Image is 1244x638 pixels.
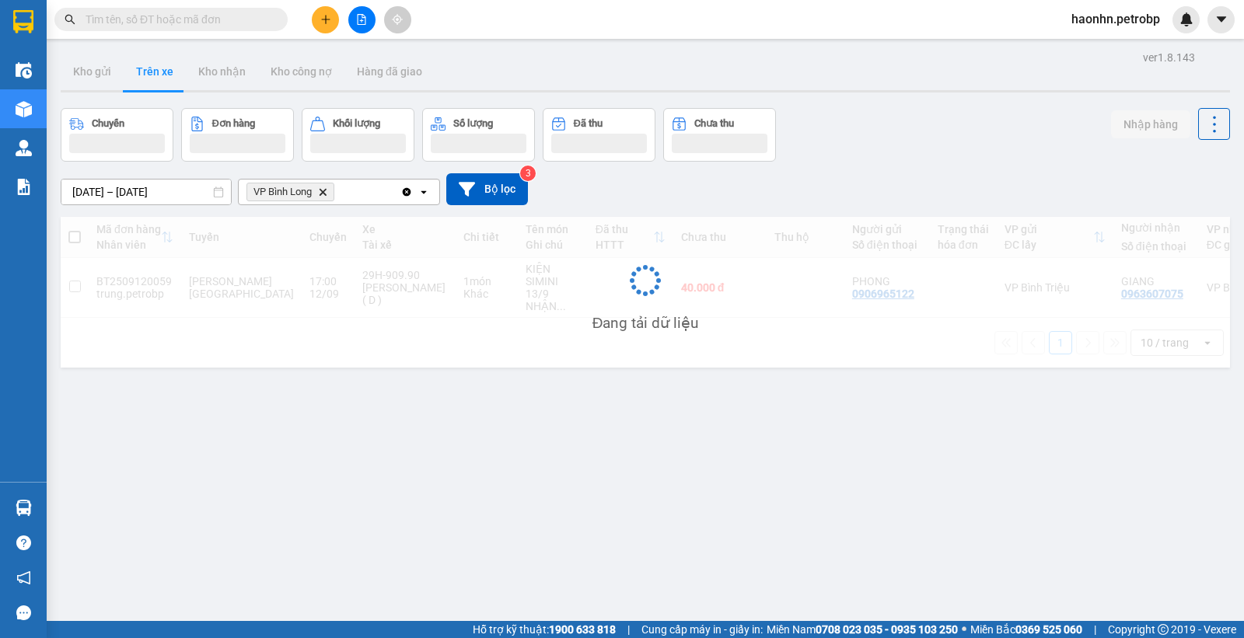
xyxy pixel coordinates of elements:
[124,53,186,90] button: Trên xe
[318,187,327,197] svg: Delete
[663,108,776,162] button: Chưa thu
[641,621,763,638] span: Cung cấp máy in - giấy in:
[767,621,958,638] span: Miền Nam
[356,14,367,25] span: file-add
[61,53,124,90] button: Kho gửi
[16,101,32,117] img: warehouse-icon
[1207,6,1235,33] button: caret-down
[446,173,528,205] button: Bộ lọc
[253,186,312,198] span: VP Bình Long
[16,500,32,516] img: warehouse-icon
[16,62,32,78] img: warehouse-icon
[816,623,958,636] strong: 0708 023 035 - 0935 103 250
[549,623,616,636] strong: 1900 633 818
[246,183,334,201] span: VP Bình Long, close by backspace
[543,108,655,162] button: Đã thu
[86,11,269,28] input: Tìm tên, số ĐT hoặc mã đơn
[16,179,32,195] img: solution-icon
[302,108,414,162] button: Khối lượng
[592,312,699,335] div: Đang tải dữ liệu
[520,166,536,181] sup: 3
[348,6,376,33] button: file-add
[1143,49,1195,66] div: ver 1.8.143
[1214,12,1228,26] span: caret-down
[320,14,331,25] span: plus
[384,6,411,33] button: aim
[1179,12,1193,26] img: icon-new-feature
[186,53,258,90] button: Kho nhận
[258,53,344,90] button: Kho công nợ
[344,53,435,90] button: Hàng đã giao
[418,186,430,198] svg: open
[13,10,33,33] img: logo-vxr
[694,118,734,129] div: Chưa thu
[61,108,173,162] button: Chuyến
[1059,9,1172,29] span: haonhn.petrobp
[337,184,339,200] input: Selected VP Bình Long.
[333,118,380,129] div: Khối lượng
[1094,621,1096,638] span: |
[392,14,403,25] span: aim
[92,118,124,129] div: Chuyến
[1015,623,1082,636] strong: 0369 525 060
[16,140,32,156] img: warehouse-icon
[65,14,75,25] span: search
[312,6,339,33] button: plus
[422,108,535,162] button: Số lượng
[16,570,31,585] span: notification
[1111,110,1190,138] button: Nhập hàng
[16,535,31,550] span: question-circle
[61,180,231,204] input: Select a date range.
[212,118,255,129] div: Đơn hàng
[473,621,616,638] span: Hỗ trợ kỹ thuật:
[400,186,413,198] svg: Clear all
[181,108,294,162] button: Đơn hàng
[574,118,603,129] div: Đã thu
[16,605,31,620] span: message
[453,118,493,129] div: Số lượng
[962,626,966,633] span: ⚪️
[970,621,1082,638] span: Miền Bắc
[627,621,630,638] span: |
[1158,624,1169,635] span: copyright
